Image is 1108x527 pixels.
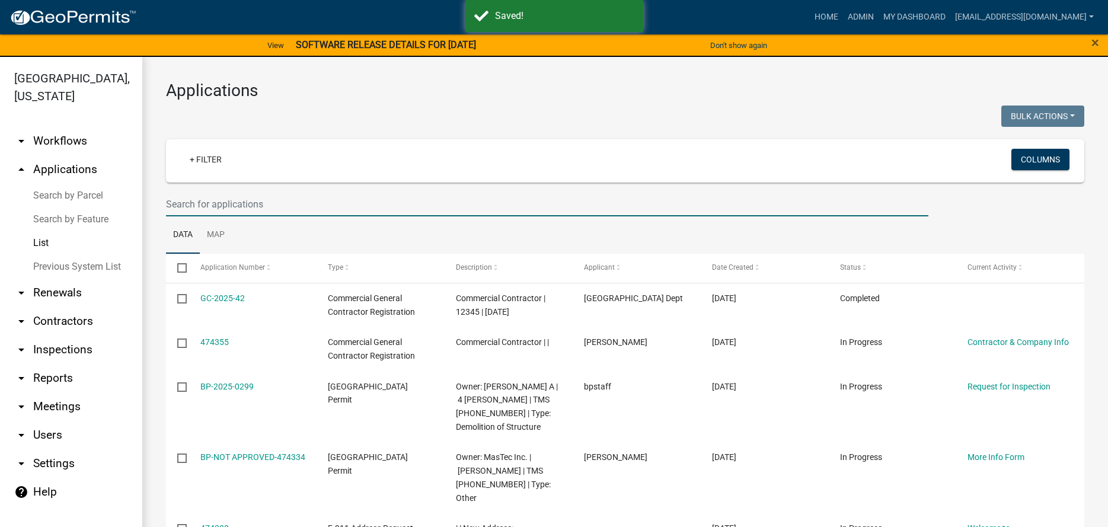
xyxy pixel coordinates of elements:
i: arrow_drop_down [14,286,28,300]
h3: Applications [166,81,1084,101]
span: Owner: MasTec Inc. | BROOKS RD | TMS 002-00-00-006 | Type: Other [456,452,551,502]
i: arrow_drop_down [14,428,28,442]
datatable-header-cell: Current Activity [956,254,1084,282]
a: Home [810,6,843,28]
span: 09/05/2025 [712,382,736,391]
a: Request for Inspection [967,382,1050,391]
i: arrow_drop_down [14,134,28,148]
button: Don't show again [705,36,772,55]
datatable-header-cell: Status [828,254,956,282]
datatable-header-cell: Date Created [701,254,829,282]
i: arrow_drop_down [14,343,28,357]
strong: SOFTWARE RELEASE DETAILS FOR [DATE] [296,39,476,50]
span: Description [456,263,492,272]
span: Abbeville County Building Dept [584,293,683,303]
span: In Progress [840,382,882,391]
a: More Info Form [967,452,1024,462]
datatable-header-cell: Application Number [189,254,317,282]
i: arrow_drop_down [14,314,28,328]
span: × [1091,34,1099,51]
a: Admin [843,6,879,28]
i: arrow_drop_down [14,456,28,471]
span: 09/05/2025 [712,452,736,462]
i: arrow_drop_down [14,400,28,414]
span: Gerald Anders [584,337,647,347]
a: Map [200,216,232,254]
span: Paul Jerkins [584,452,647,462]
a: View [263,36,289,55]
button: Bulk Actions [1001,106,1084,127]
i: arrow_drop_up [14,162,28,177]
span: Abbeville County Building Permit [328,382,408,405]
span: bpstaff [584,382,611,391]
a: BP-2025-0299 [200,382,254,391]
datatable-header-cell: Applicant [573,254,701,282]
span: In Progress [840,337,882,347]
datatable-header-cell: Description [445,254,573,282]
datatable-header-cell: Type [317,254,445,282]
a: + Filter [180,149,231,170]
span: 09/05/2025 [712,293,736,303]
a: BP-NOT APPROVED-474334 [200,452,305,462]
a: Data [166,216,200,254]
span: Application Number [200,263,265,272]
span: Date Created [712,263,753,272]
span: Type [328,263,343,272]
span: Commercial Contractor | | [456,337,549,347]
span: In Progress [840,452,882,462]
span: 09/05/2025 [712,337,736,347]
span: Commercial General Contractor Registration [328,337,415,360]
a: GC-2025-42 [200,293,245,303]
div: Saved! [495,9,634,23]
span: Completed [840,293,880,303]
datatable-header-cell: Select [166,254,189,282]
a: My Dashboard [879,6,950,28]
a: Contractor & Company Info [967,337,1069,347]
span: Commercial Contractor | 12345 | 09/30/2040 [456,293,545,317]
i: arrow_drop_down [14,371,28,385]
input: Search for applications [166,192,928,216]
i: help [14,485,28,499]
button: Close [1091,36,1099,50]
a: 474355 [200,337,229,347]
span: Applicant [584,263,615,272]
span: Abbeville County Building Permit [328,452,408,475]
button: Columns [1011,149,1069,170]
span: Owner: MARSHALL ROBIN A | 4 PRUITT LN | TMS 034-16-05-007 | Type: Demolition of Structure [456,382,558,432]
span: Current Activity [967,263,1017,272]
a: [EMAIL_ADDRESS][DOMAIN_NAME] [950,6,1099,28]
span: Status [840,263,861,272]
span: Commercial General Contractor Registration [328,293,415,317]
